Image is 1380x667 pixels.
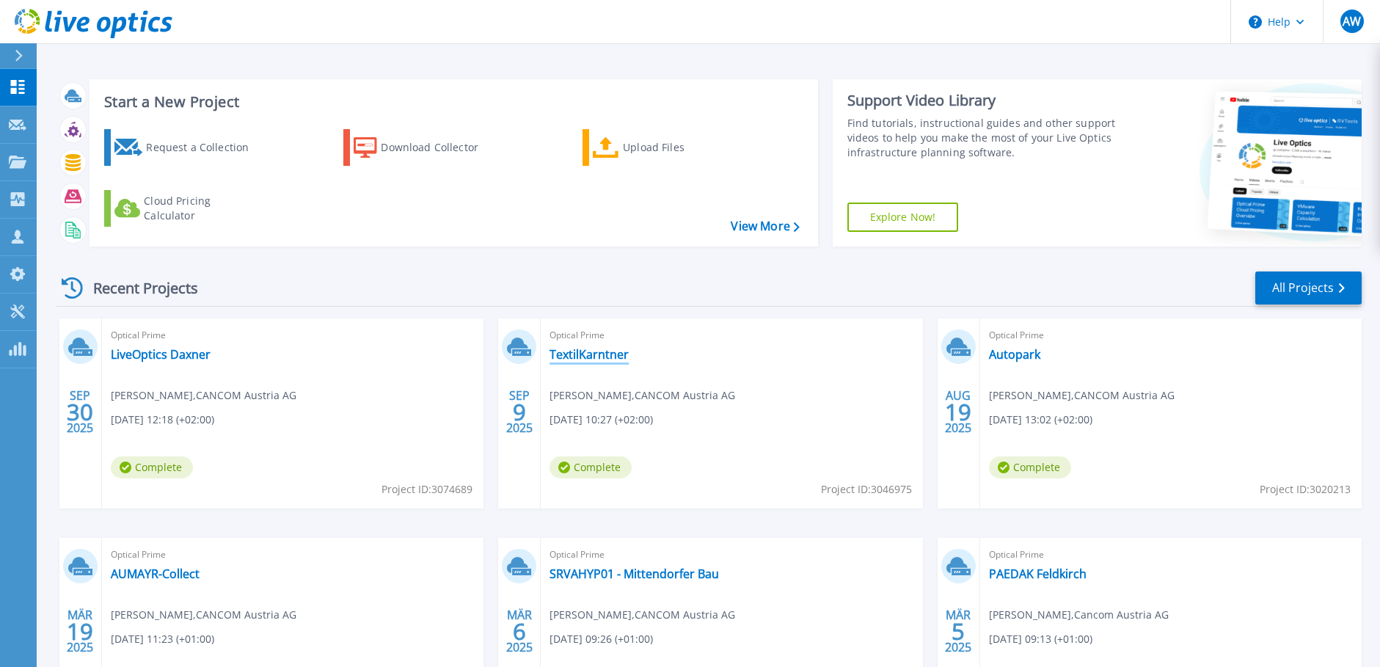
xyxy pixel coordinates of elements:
[550,327,913,343] span: Optical Prime
[550,631,653,647] span: [DATE] 09:26 (+01:00)
[146,133,263,162] div: Request a Collection
[111,607,296,623] span: [PERSON_NAME] , CANCOM Austria AG
[111,327,475,343] span: Optical Prime
[989,347,1040,362] a: Autopark
[550,387,735,404] span: [PERSON_NAME] , CANCOM Austria AG
[989,456,1071,478] span: Complete
[944,385,972,439] div: AUG 2025
[381,133,498,162] div: Download Collector
[1343,15,1361,27] span: AW
[989,566,1087,581] a: PAEDAK Feldkirch
[111,631,214,647] span: [DATE] 11:23 (+01:00)
[952,625,965,638] span: 5
[989,547,1353,563] span: Optical Prime
[731,219,799,233] a: View More
[104,94,799,110] h3: Start a New Project
[111,412,214,428] span: [DATE] 12:18 (+02:00)
[989,327,1353,343] span: Optical Prime
[550,566,719,581] a: SRVAHYP01 - Mittendorfer Bau
[111,347,211,362] a: LiveOptics Daxner
[111,547,475,563] span: Optical Prime
[847,203,959,232] a: Explore Now!
[381,481,472,497] span: Project ID: 3074689
[505,385,533,439] div: SEP 2025
[111,566,200,581] a: AUMAYR-Collect
[989,631,1092,647] span: [DATE] 09:13 (+01:00)
[111,387,296,404] span: [PERSON_NAME] , CANCOM Austria AG
[513,406,526,418] span: 9
[104,129,268,166] a: Request a Collection
[550,456,632,478] span: Complete
[104,190,268,227] a: Cloud Pricing Calculator
[989,387,1175,404] span: [PERSON_NAME] , CANCOM Austria AG
[1260,481,1351,497] span: Project ID: 3020213
[821,481,912,497] span: Project ID: 3046975
[944,605,972,658] div: MÄR 2025
[144,194,261,223] div: Cloud Pricing Calculator
[66,385,94,439] div: SEP 2025
[550,607,735,623] span: [PERSON_NAME] , CANCOM Austria AG
[550,412,653,428] span: [DATE] 10:27 (+02:00)
[550,547,913,563] span: Optical Prime
[550,347,629,362] a: TextilKarntner
[66,605,94,658] div: MÄR 2025
[56,270,218,306] div: Recent Projects
[945,406,971,418] span: 19
[67,625,93,638] span: 19
[583,129,746,166] a: Upload Files
[847,91,1117,110] div: Support Video Library
[67,406,93,418] span: 30
[513,625,526,638] span: 6
[343,129,507,166] a: Download Collector
[989,607,1169,623] span: [PERSON_NAME] , Cancom Austria AG
[1255,271,1362,305] a: All Projects
[505,605,533,658] div: MÄR 2025
[847,116,1117,160] div: Find tutorials, instructional guides and other support videos to help you make the most of your L...
[111,456,193,478] span: Complete
[989,412,1092,428] span: [DATE] 13:02 (+02:00)
[623,133,740,162] div: Upload Files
